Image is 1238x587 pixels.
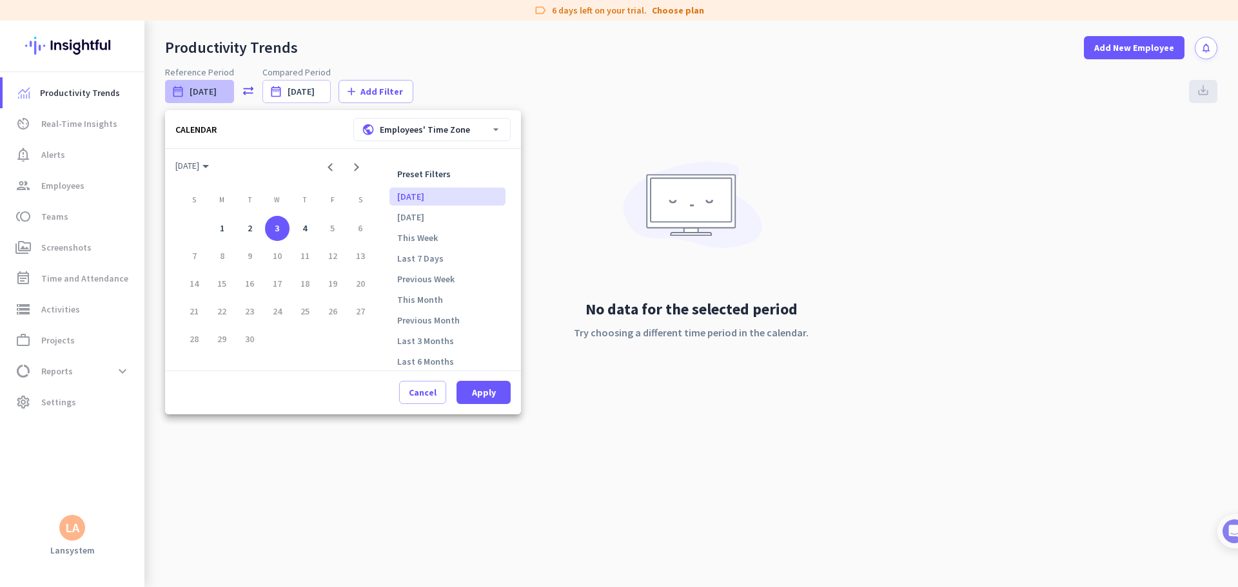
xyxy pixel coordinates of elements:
[19,434,45,443] span: Home
[181,270,208,298] td: September 14, 2025
[265,216,290,241] div: 3
[472,386,496,399] span: Apply
[208,215,236,242] td: September 1, 2025
[348,216,373,241] div: 6
[72,74,212,87] div: [PERSON_NAME] from Insightful
[226,5,250,28] div: Close
[319,215,346,242] td: September 5, 2025
[182,244,207,269] div: 7
[320,216,345,241] div: 5
[389,311,506,329] li: Previous Month
[319,242,346,270] td: September 12, 2025
[348,271,373,296] div: 20
[237,216,262,241] div: 2
[210,244,235,269] div: 8
[182,327,207,352] div: 28
[389,208,506,226] li: [DATE]
[389,291,506,309] li: This Month
[181,325,208,352] td: September 28, 2025
[346,298,374,325] td: September 27, 2025
[320,271,345,296] div: 19
[489,123,502,136] i: arrow_drop_down
[236,242,264,270] td: September 9, 2025
[210,299,235,324] div: 22
[18,32,240,63] div: You're just a few steps away from completing the essential app setup
[181,242,208,270] td: September 7, 2025
[13,105,64,119] p: 1 of 4 done
[389,270,506,288] li: Previous Week
[153,105,245,119] p: About 7 minutes left
[317,154,343,180] button: Previous month
[175,160,209,171] span: [DATE]
[237,271,262,296] div: 16
[208,242,236,270] td: September 8, 2025
[319,298,346,325] td: September 26, 2025
[319,195,346,209] th: Friday
[264,298,291,325] td: September 24, 2025
[409,386,437,399] span: Cancel
[129,402,193,454] button: Help
[362,123,375,136] i: public
[236,195,264,209] th: Tuesday
[170,154,214,177] button: Choose month and year
[389,164,506,184] p: Preset Filters
[208,298,236,325] td: September 22, 2025
[181,195,208,209] th: Sunday
[237,327,262,352] div: 30
[293,216,318,241] div: 4
[182,299,207,324] div: 21
[362,123,470,136] div: Employees' Time Zone
[346,195,374,209] th: Saturday
[75,434,119,443] span: Messages
[264,270,291,298] td: September 17, 2025
[457,381,511,404] button: Apply
[346,270,374,298] td: September 20, 2025
[50,160,219,173] div: Add employees
[46,70,66,91] img: Profile image for Tamara
[291,195,319,209] th: Thursday
[237,244,262,269] div: 9
[208,195,236,209] th: Monday
[50,181,224,235] div: It's time to add your employees! This is crucial since Insightful will start collecting their act...
[348,244,373,269] div: 13
[208,325,236,352] td: September 29, 2025
[236,298,264,325] td: September 23, 2025
[291,242,319,270] td: September 11, 2025
[291,215,319,242] td: September 4, 2025
[210,216,235,241] div: 1
[389,229,506,247] li: This Week
[389,249,506,267] li: Last 7 Days
[24,360,234,381] div: 3Start collecting data
[265,299,290,324] div: 24
[264,195,291,209] th: Wednesday
[348,299,373,324] div: 27
[265,271,290,296] div: 17
[265,244,290,269] div: 10
[175,124,217,135] div: CALENDAR
[319,270,346,298] td: September 19, 2025
[50,245,174,271] button: Add your employees
[110,6,151,28] h1: Tasks
[24,155,234,176] div: Add employees
[320,299,345,324] div: 26
[211,434,239,443] span: Tasks
[182,271,207,296] div: 14
[64,402,129,454] button: Messages
[210,327,235,352] div: 29
[50,307,219,332] div: Initial tracking settings and how to edit them
[264,215,291,242] td: September 3, 2025
[24,302,234,332] div: 2Initial tracking settings and how to edit them
[293,271,318,296] div: 18
[293,299,318,324] div: 25
[346,242,374,270] td: September 13, 2025
[210,271,235,296] div: 15
[237,299,262,324] div: 23
[389,352,506,370] li: Last 6 Months
[193,402,258,454] button: Tasks
[346,215,374,242] td: September 6, 2025
[236,270,264,298] td: September 16, 2025
[389,188,506,206] li: [DATE]
[208,270,236,298] td: September 15, 2025
[264,242,291,270] td: September 10, 2025
[399,381,446,404] button: Cancel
